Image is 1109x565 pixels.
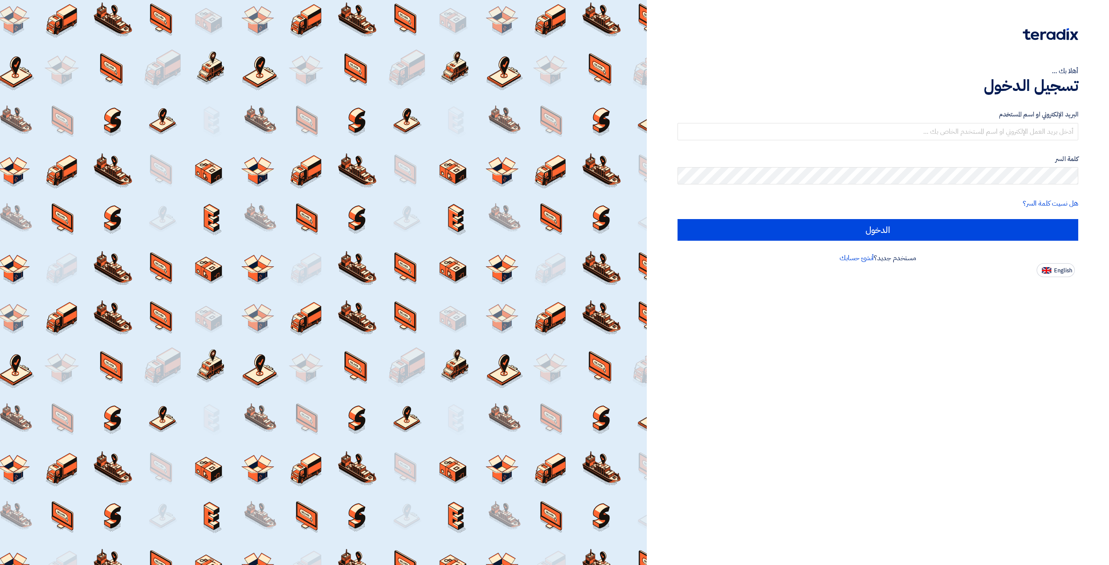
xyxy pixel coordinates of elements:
[1042,267,1051,274] img: en-US.png
[840,253,874,263] a: أنشئ حسابك
[678,154,1078,164] label: كلمة السر
[678,76,1078,95] h1: تسجيل الدخول
[678,253,1078,263] div: مستخدم جديد؟
[1023,198,1078,209] a: هل نسيت كلمة السر؟
[1023,28,1078,40] img: Teradix logo
[678,219,1078,241] input: الدخول
[678,110,1078,119] label: البريد الإلكتروني او اسم المستخدم
[1037,263,1075,277] button: English
[678,66,1078,76] div: أهلا بك ...
[678,123,1078,140] input: أدخل بريد العمل الإلكتروني او اسم المستخدم الخاص بك ...
[1054,268,1072,274] span: English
